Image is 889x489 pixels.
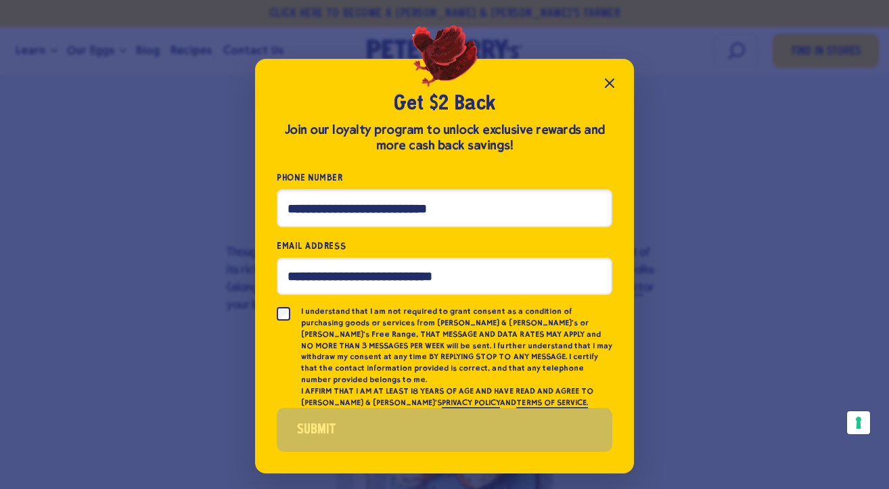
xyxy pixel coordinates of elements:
[847,411,870,434] button: Your consent preferences for tracking technologies
[277,91,612,117] h2: Get $2 Back
[301,386,612,409] p: I AFFIRM THAT I AM AT LEAST 18 YEARS OF AGE AND HAVE READ AND AGREE TO [PERSON_NAME] & [PERSON_NA...
[277,408,612,452] button: Submit
[277,238,612,254] label: Email Address
[277,170,612,185] label: Phone Number
[277,122,612,154] div: Join our loyalty program to unlock exclusive rewards and more cash back savings!
[277,307,290,321] input: I understand that I am not required to grant consent as a condition of purchasing goods or servic...
[442,398,500,409] a: PRIVACY POLICY
[301,306,612,386] p: I understand that I am not required to grant consent as a condition of purchasing goods or servic...
[516,398,587,409] a: TERMS OF SERVICE.
[596,70,623,97] button: Close popup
